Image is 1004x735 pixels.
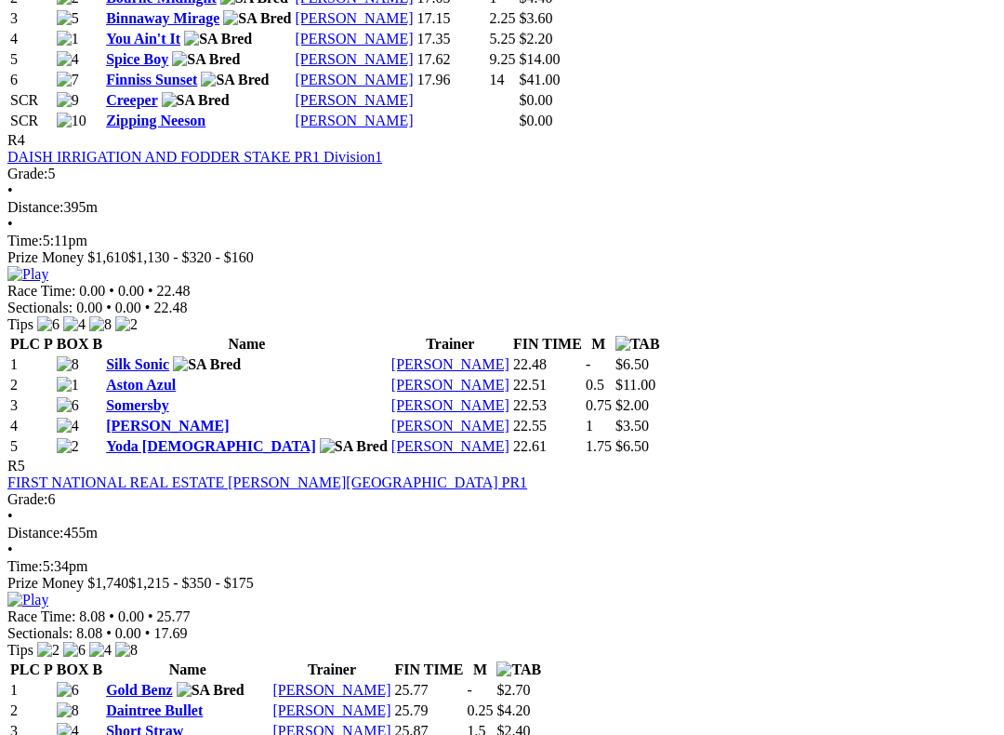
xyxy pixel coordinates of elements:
th: FIN TIME [394,661,465,679]
span: • [7,541,13,557]
div: Prize Money $1,610 [7,249,997,266]
text: 1 [586,418,593,434]
span: PLC [10,336,40,352]
img: TAB [496,661,541,678]
span: Time: [7,233,43,248]
span: • [148,283,153,299]
a: [PERSON_NAME] [295,92,413,108]
td: 25.79 [394,702,465,720]
a: [PERSON_NAME] [391,438,509,454]
span: $6.50 [615,438,649,454]
a: DAISH IRRIGATION AND FODDER STAKE PR1 Division1 [7,149,382,165]
span: B [92,661,102,677]
div: 5 [7,166,997,182]
span: 0.00 [79,283,105,299]
span: • [7,508,13,524]
a: Yoda [DEMOGRAPHIC_DATA] [106,438,316,454]
img: 1 [57,377,79,394]
a: [PERSON_NAME] [295,72,413,87]
span: $2.70 [496,682,530,698]
td: SCR [9,112,54,130]
td: 1 [9,681,54,700]
img: 1 [57,31,79,47]
div: 5:11pm [7,233,997,249]
td: 25.77 [394,681,465,700]
span: 0.00 [115,300,141,315]
span: • [148,608,153,624]
text: - [586,356,590,372]
img: 10 [57,113,86,129]
img: SA Bred [223,10,291,27]
div: 395m [7,199,997,216]
th: M [466,661,494,679]
td: 22.61 [512,437,583,456]
span: $2.20 [519,31,552,47]
span: Grade: [7,166,48,181]
span: Race Time: [7,608,75,624]
span: Sectionals: [7,300,73,315]
img: 6 [57,682,79,699]
text: 14 [489,72,504,87]
a: Binnaway Mirage [106,10,219,26]
a: [PERSON_NAME] [272,682,390,698]
span: Tips [7,642,33,658]
a: Silk Sonic [106,356,169,372]
text: 5.25 [489,31,515,47]
img: 7 [57,72,79,88]
img: 4 [63,316,86,333]
a: [PERSON_NAME] [391,397,509,413]
text: 1.75 [586,438,612,454]
a: [PERSON_NAME] [295,51,413,67]
img: 8 [57,356,79,373]
img: 2 [115,316,138,333]
span: PLC [10,661,40,677]
td: 17.62 [416,50,487,69]
th: Name [105,661,270,679]
img: 4 [89,642,112,659]
a: Creeper [106,92,157,108]
span: • [106,300,112,315]
a: Somersby [106,397,169,413]
div: 6 [7,491,997,508]
td: 2 [9,702,54,720]
span: • [7,182,13,198]
a: [PERSON_NAME] [391,377,509,393]
img: 8 [57,702,79,719]
span: P [44,336,53,352]
img: 6 [37,316,59,333]
th: FIN TIME [512,335,583,354]
span: $6.50 [615,356,649,372]
img: 8 [115,642,138,659]
span: BOX [57,661,89,677]
span: Grade: [7,491,48,507]
a: Spice Boy [106,51,168,67]
td: 3 [9,9,54,28]
td: 4 [9,417,54,435]
img: SA Bred [173,356,241,373]
text: 0.25 [467,702,493,718]
td: 1 [9,355,54,374]
th: Name [105,335,389,354]
img: 5 [57,10,79,27]
span: 8.08 [76,625,102,641]
text: 2.25 [489,10,515,26]
a: [PERSON_NAME] [295,10,413,26]
span: $3.60 [519,10,552,26]
span: 22.48 [153,300,187,315]
img: Play [7,266,48,283]
text: - [467,682,471,698]
a: [PERSON_NAME] [391,356,509,372]
span: $0.00 [519,113,552,128]
span: $4.20 [496,702,530,718]
span: • [106,625,112,641]
td: 5 [9,437,54,456]
span: • [145,625,151,641]
span: P [44,661,53,677]
a: [PERSON_NAME] [295,31,413,47]
img: SA Bred [177,682,244,699]
span: R4 [7,132,25,148]
td: 22.51 [512,376,583,394]
span: $41.00 [519,72,560,87]
a: [PERSON_NAME] [391,418,509,434]
span: 25.77 [157,608,191,624]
